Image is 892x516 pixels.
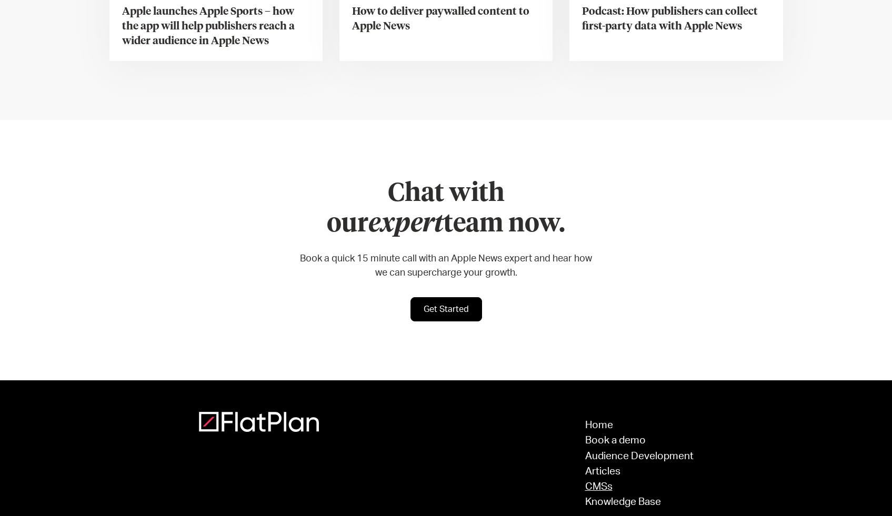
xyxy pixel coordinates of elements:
[352,4,540,34] h3: How to deliver paywalled content to Apple News
[582,4,770,34] h3: Podcast: How publishers can collect first-party data with Apple News
[299,179,594,239] h2: Chat with our team now.
[368,211,444,237] em: expert
[585,420,694,430] a: Home
[585,451,694,461] a: Audience Development
[585,467,694,477] a: Articles
[585,497,694,507] a: Knowledge Base
[585,482,694,492] a: CMSs
[410,297,482,321] a: Get Started
[299,252,594,280] p: Book a quick 15 minute call with an Apple News expert and hear how we can supercharge your growth.
[585,436,694,446] a: Book a demo
[122,4,310,48] h3: Apple launches Apple Sports – how the app will help publishers reach a wider audience in Apple News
